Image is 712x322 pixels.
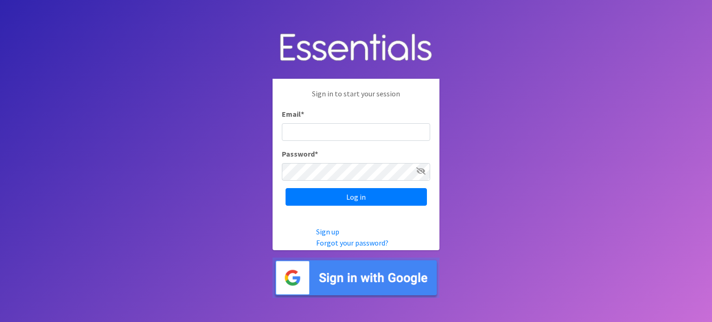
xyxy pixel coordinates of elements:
[316,238,388,247] a: Forgot your password?
[301,109,304,119] abbr: required
[273,24,439,72] img: Human Essentials
[315,149,318,158] abbr: required
[286,188,427,206] input: Log in
[273,258,439,298] img: Sign in with Google
[316,227,339,236] a: Sign up
[282,108,304,120] label: Email
[282,88,430,108] p: Sign in to start your session
[282,148,318,159] label: Password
